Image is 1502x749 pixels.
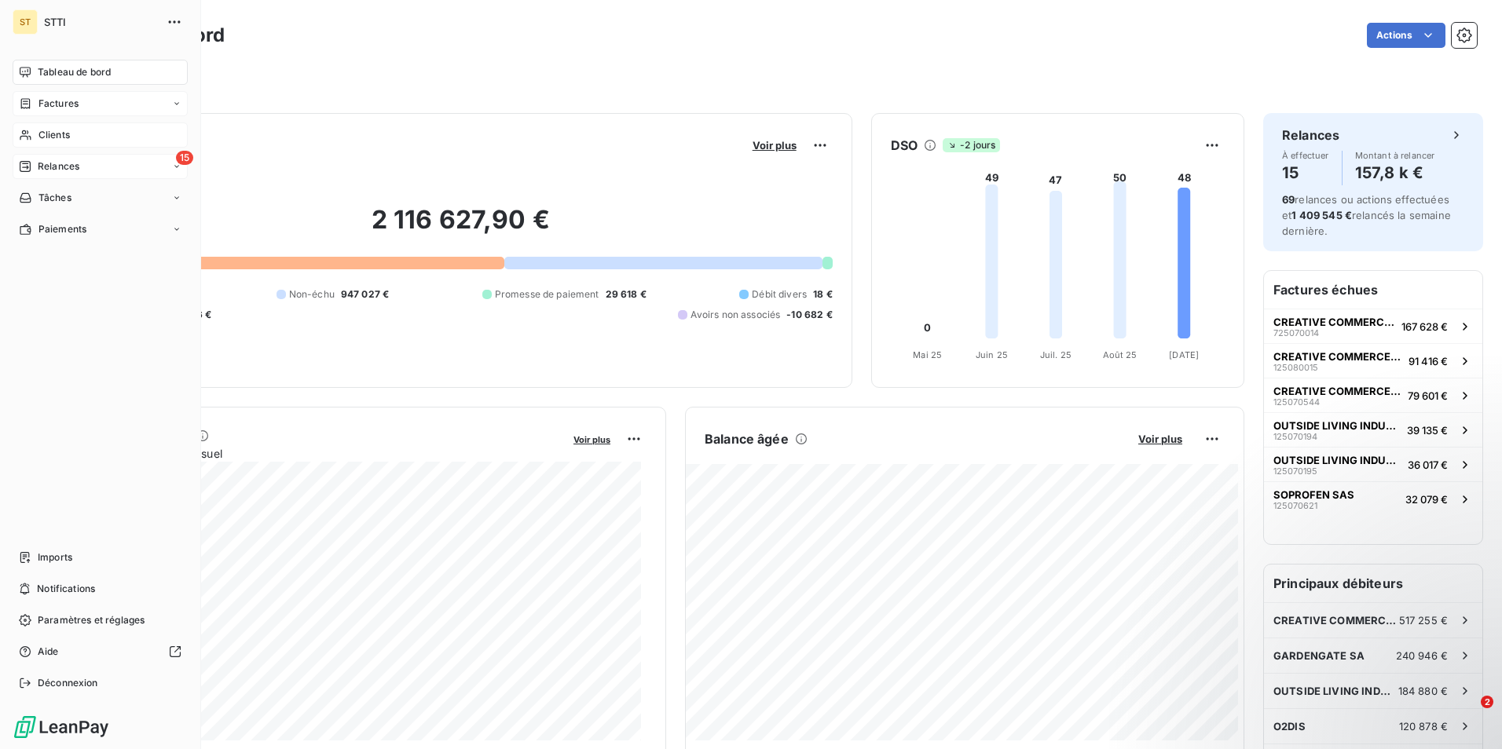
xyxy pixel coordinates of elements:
span: Voir plus [1138,433,1182,445]
span: 91 416 € [1409,355,1448,367]
span: Avoirs non associés [691,308,780,322]
span: 32 079 € [1405,493,1448,506]
button: CREATIVE COMMERCE PARTNERS12507054479 601 € [1264,378,1482,412]
span: CREATIVE COMMERCE PARTNERS [1273,385,1401,397]
span: 125080015 [1273,363,1318,372]
h6: Factures échues [1264,271,1482,309]
span: 15 [176,151,193,165]
button: Voir plus [569,432,615,446]
img: Logo LeanPay [13,714,110,740]
iframe: Intercom notifications message [1188,597,1502,707]
span: Paramètres et réglages [38,613,145,627]
span: Déconnexion [38,676,98,690]
span: 39 135 € [1407,424,1448,437]
h6: DSO [891,136,918,155]
tspan: Juil. 25 [1040,349,1072,360]
span: 1 409 545 € [1291,209,1352,221]
button: Voir plus [1134,432,1187,446]
button: OUTSIDE LIVING INDUSTRIES FRAN12507019536 017 € [1264,447,1482,481]
span: OUTSIDE LIVING INDUSTRIES FRAN [1273,419,1401,432]
span: 36 017 € [1408,459,1448,471]
span: Relances [38,159,79,174]
tspan: Août 25 [1102,349,1137,360]
span: Non-échu [289,287,335,301]
span: OUTSIDE LIVING INDUSTRIES FRAN [1273,454,1401,466]
h6: Relances [1282,126,1339,144]
span: 947 027 € [341,287,389,301]
span: Promesse de paiement [495,287,599,301]
button: Actions [1367,23,1445,48]
span: Aide [38,645,59,659]
button: Voir plus [748,138,801,152]
span: -10 682 € [786,308,832,322]
tspan: [DATE] [1169,349,1199,360]
span: 125070195 [1273,466,1317,476]
h2: 2 116 627,90 € [89,204,833,251]
span: relances ou actions effectuées et relancés la semaine dernière. [1282,193,1451,237]
span: 120 878 € [1399,720,1448,733]
span: Voir plus [753,139,797,152]
span: Montant à relancer [1355,151,1435,160]
span: 79 601 € [1408,389,1448,402]
span: 125070194 [1273,432,1317,441]
span: -2 jours [943,138,1000,152]
div: ST [13,9,38,35]
button: SOPROFEN SAS12507062132 079 € [1264,481,1482,516]
span: 2 [1481,696,1493,708]
span: Tableau de bord [38,65,111,79]
tspan: Juin 25 [976,349,1008,360]
h6: Principaux débiteurs [1264,564,1482,602]
span: CREATIVE COMMERCE PARTNERS [1273,316,1395,328]
span: 167 628 € [1401,320,1448,333]
span: Débit divers [752,287,807,301]
span: CREATIVE COMMERCE PARTNERS [1273,350,1402,363]
span: 125070621 [1273,501,1317,510]
tspan: Mai 25 [913,349,942,360]
h4: 157,8 k € [1355,160,1435,185]
h6: Balance âgée [705,429,789,448]
span: Paiements [38,222,86,236]
h4: 15 [1282,160,1329,185]
span: STTI [44,16,157,28]
span: 725070014 [1273,328,1319,338]
iframe: Intercom live chat [1449,696,1486,733]
span: Notifications [37,582,95,596]
button: OUTSIDE LIVING INDUSTRIES FRAN12507019439 135 € [1264,412,1482,447]
span: Clients [38,128,70,142]
span: Factures [38,97,79,111]
span: À effectuer [1282,151,1329,160]
span: Tâches [38,191,71,205]
span: 125070544 [1273,397,1320,407]
span: Voir plus [573,434,610,445]
button: CREATIVE COMMERCE PARTNERS725070014167 628 € [1264,309,1482,343]
span: SOPROFEN SAS [1273,488,1354,501]
span: 29 618 € [606,287,647,301]
span: 18 € [813,287,833,301]
a: Aide [13,639,188,664]
span: Imports [38,550,72,564]
span: Chiffre d'affaires mensuel [89,445,562,462]
button: CREATIVE COMMERCE PARTNERS12508001591 416 € [1264,343,1482,378]
span: O2DIS [1273,720,1306,733]
span: 69 [1282,193,1295,206]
